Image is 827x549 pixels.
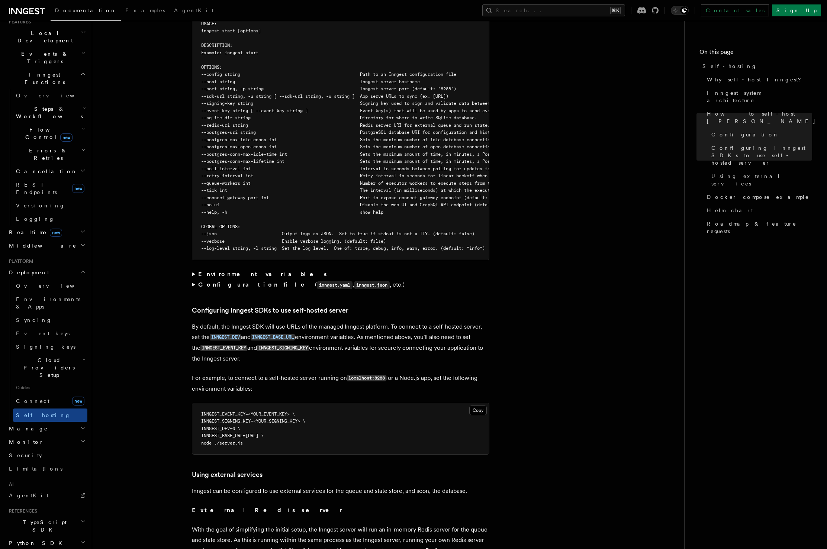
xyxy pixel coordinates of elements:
[201,159,612,164] span: --postgres-conn-max-lifetime int Sets the maximum amount of time, in minutes, a PostgreSQL connec...
[16,182,57,195] span: REST Endpoints
[9,452,42,458] span: Security
[6,449,87,462] a: Security
[201,43,232,48] span: DESCRIPTION:
[6,539,67,547] span: Python SDK
[13,382,87,394] span: Guides
[201,21,217,26] span: USAGE:
[6,68,87,89] button: Inngest Functions
[201,72,456,77] span: --config string Path to an Inngest configuration file
[6,29,81,44] span: Local Development
[201,181,550,186] span: --queue-workers int Number of executor workers to execute steps from the queue (default: 100)
[201,144,646,149] span: --postgres-max-open-conns int Sets the maximum number of open database connections allowed in the...
[6,462,87,475] a: Limitations
[51,2,121,21] a: Documentation
[16,203,65,209] span: Versioning
[13,123,87,144] button: Flow Controlnew
[6,229,62,236] span: Realtime
[16,296,80,310] span: Environments & Apps
[6,89,87,226] div: Inngest Functions
[6,516,87,536] button: TypeScript SDK
[13,212,87,226] a: Logging
[6,508,37,514] span: References
[16,216,55,222] span: Logging
[6,266,87,279] button: Deployment
[201,166,537,171] span: --poll-interval int Interval in seconds between polling for updates to apps (default: 0)
[704,86,812,107] a: Inngest system architecture
[201,224,240,229] span: GLOBAL OPTIONS:
[13,105,83,120] span: Steps & Workflows
[6,422,87,435] button: Manage
[707,76,806,83] span: Why self-host Inngest?
[704,73,812,86] a: Why self-host Inngest?
[201,173,625,178] span: --retry-interval int Retry interval in seconds for linear backoff when retrying functions - must ...
[192,305,348,316] a: Configuring Inngest SDKs to use self-hosted server
[9,466,62,472] span: Limitations
[55,7,116,13] span: Documentation
[13,168,77,175] span: Cancellation
[192,507,342,514] strong: External Redis server
[707,110,816,125] span: How to self-host [PERSON_NAME]
[708,141,812,169] a: Configuring Inngest SDKs to use self-hosted server
[192,486,489,496] p: Inngest can be configured to use external services for the queue and state store, and soon, the d...
[707,207,753,214] span: Helm chart
[6,435,87,449] button: Monitor
[201,50,258,55] span: Example: inngest start
[13,199,87,212] a: Versioning
[13,279,87,293] a: Overview
[201,123,706,128] span: --redis-uri string Redis server URI for external queue and run state. Defaults to self-contained,...
[170,2,218,20] a: AgentKit
[6,438,44,446] span: Monitor
[50,229,62,237] span: new
[6,425,48,432] span: Manage
[13,327,87,340] a: Event keys
[201,440,243,446] span: node ./server.js
[704,204,812,217] a: Helm chart
[192,280,489,290] summary: Configuration file(inngest.yaml,inngest.json, etc.)
[72,397,84,406] span: new
[772,4,821,16] a: Sign Up
[701,4,769,16] a: Contact sales
[6,50,81,65] span: Events & Triggers
[201,79,420,84] span: --host string Inngest server hostname
[72,184,84,193] span: new
[198,281,315,288] strong: Configuration file
[251,334,295,340] code: INNGEST_BASE_URL
[13,353,87,382] button: Cloud Providers Setup
[707,89,812,104] span: Inngest system architecture
[13,356,82,379] span: Cloud Providers Setup
[13,408,87,422] a: Self hosting
[711,172,812,187] span: Using external services
[16,344,75,350] span: Signing keys
[201,195,503,200] span: --connect-gateway-port int Port to expose connect gateway endpoint (default: 8289)
[13,144,87,165] button: Errors & Retries
[9,493,48,498] span: AgentKit
[201,152,605,157] span: --postgres-conn-max-idle-time int Sets the maximum amount of time, in minutes, a PostgreSQL conne...
[6,489,87,502] a: AgentKit
[125,7,165,13] span: Examples
[6,226,87,239] button: Realtimenew
[6,19,31,25] span: Features
[671,6,689,15] button: Toggle dark mode
[16,330,70,336] span: Event keys
[6,279,87,422] div: Deployment
[6,26,87,47] button: Local Development
[707,220,812,235] span: Roadmap & feature requests
[201,101,545,106] span: --signing-key string Signing key used to sign and validate data between the server and apps.
[257,345,309,351] code: INNGEST_SIGNING_KEY
[469,406,487,415] button: Copy
[16,93,93,99] span: Overview
[13,293,87,313] a: Environments & Apps
[201,65,222,70] span: OPTIONS:
[708,128,812,141] a: Configuration
[201,28,261,33] span: inngest start [options]
[6,269,49,276] span: Deployment
[192,269,489,280] summary: Environment variables
[16,412,71,418] span: Self hosting
[6,481,14,487] span: AI
[6,47,87,68] button: Events & Triggers
[13,147,81,162] span: Errors & Retries
[192,322,489,364] p: By default, the Inngest SDK will use URLs of the managed Inngest platform. To connect to a self-h...
[192,373,489,394] p: For example, to connect to a self-hosted server running on for a Node.js app, set the following e...
[711,131,779,138] span: Configuration
[6,239,87,252] button: Middleware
